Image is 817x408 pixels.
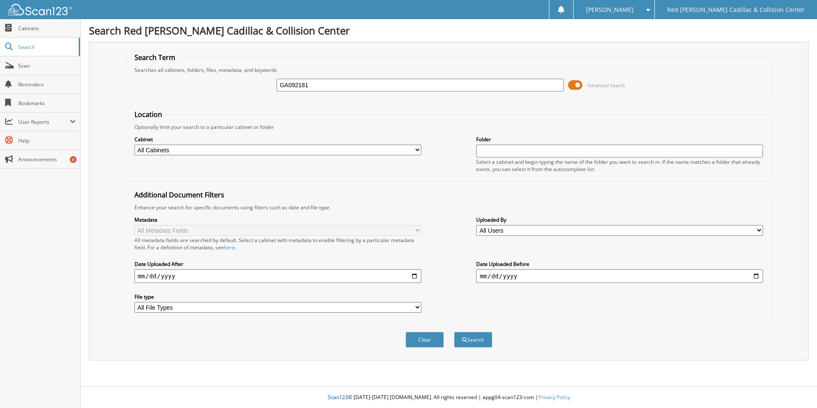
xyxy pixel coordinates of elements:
[18,25,76,32] span: Cabinets
[774,367,817,408] iframe: Chat Widget
[18,81,76,88] span: Reminders
[80,387,817,408] div: © [DATE]-[DATE] [DOMAIN_NAME]. All rights reserved | appg04-scan123-com |
[18,100,76,107] span: Bookmarks
[586,7,634,12] span: [PERSON_NAME]
[224,244,235,251] a: here
[476,269,763,283] input: end
[476,216,763,223] label: Uploaded By
[476,158,763,173] div: Select a cabinet and begin typing the name of the folder you want to search in. If the name match...
[476,260,763,268] label: Date Uploaded Before
[134,293,421,300] label: File type
[454,332,492,348] button: Search
[9,4,72,15] img: scan123-logo-white.svg
[18,137,76,144] span: Help
[18,156,76,163] span: Announcements
[130,53,180,62] legend: Search Term
[18,43,74,51] span: Search
[587,82,625,88] span: Advanced Search
[134,260,421,268] label: Date Uploaded After
[130,190,229,200] legend: Additional Document Filters
[476,136,763,143] label: Folder
[134,269,421,283] input: start
[134,136,421,143] label: Cabinet
[89,23,808,37] h1: Search Red [PERSON_NAME] Cadillac & Collision Center
[130,110,166,119] legend: Location
[18,118,70,126] span: User Reports
[130,66,768,74] div: Searches all cabinets, folders, files, metadata, and keywords
[134,216,421,223] label: Metadata
[130,123,768,131] div: Optionally limit your search to a particular cabinet or folder
[18,62,76,69] span: Scan
[134,237,421,251] div: All metadata fields are searched by default. Select a cabinet with metadata to enable filtering b...
[667,7,805,12] span: Red [PERSON_NAME] Cadillac & Collision Center
[130,204,768,211] div: Enhance your search for specific documents using filters such as date and file type.
[328,394,348,401] span: Scan123
[70,156,77,163] div: 8
[406,332,444,348] button: Clear
[538,394,570,401] a: Privacy Policy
